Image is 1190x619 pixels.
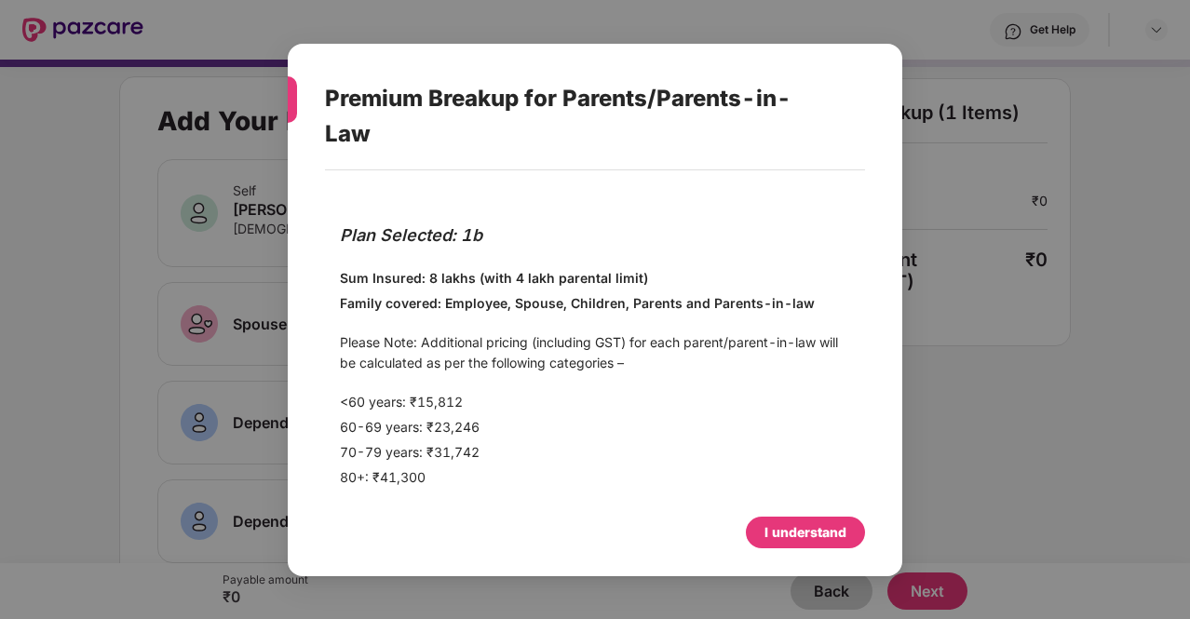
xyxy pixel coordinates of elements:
[340,441,850,462] p: 70-79 years: ₹31,742
[340,292,850,313] p: Family covered: Employee, Spouse, Children, Parents and Parents-in-law
[764,521,846,542] div: I understand
[340,391,850,411] p: <60 years: ₹15,812
[340,331,850,372] p: Please Note: Additional pricing (including GST) for each parent/parent-in-law will be calculated ...
[340,416,850,437] p: 60-69 years: ₹23,246
[340,267,850,288] p: Sum Insured: 8 lakhs (with 4 lakh parental limit)
[340,222,850,249] p: Plan Selected: 1b
[325,62,820,169] div: Premium Breakup for Parents/Parents-in-Law
[340,466,850,487] p: 80+: ₹41,300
